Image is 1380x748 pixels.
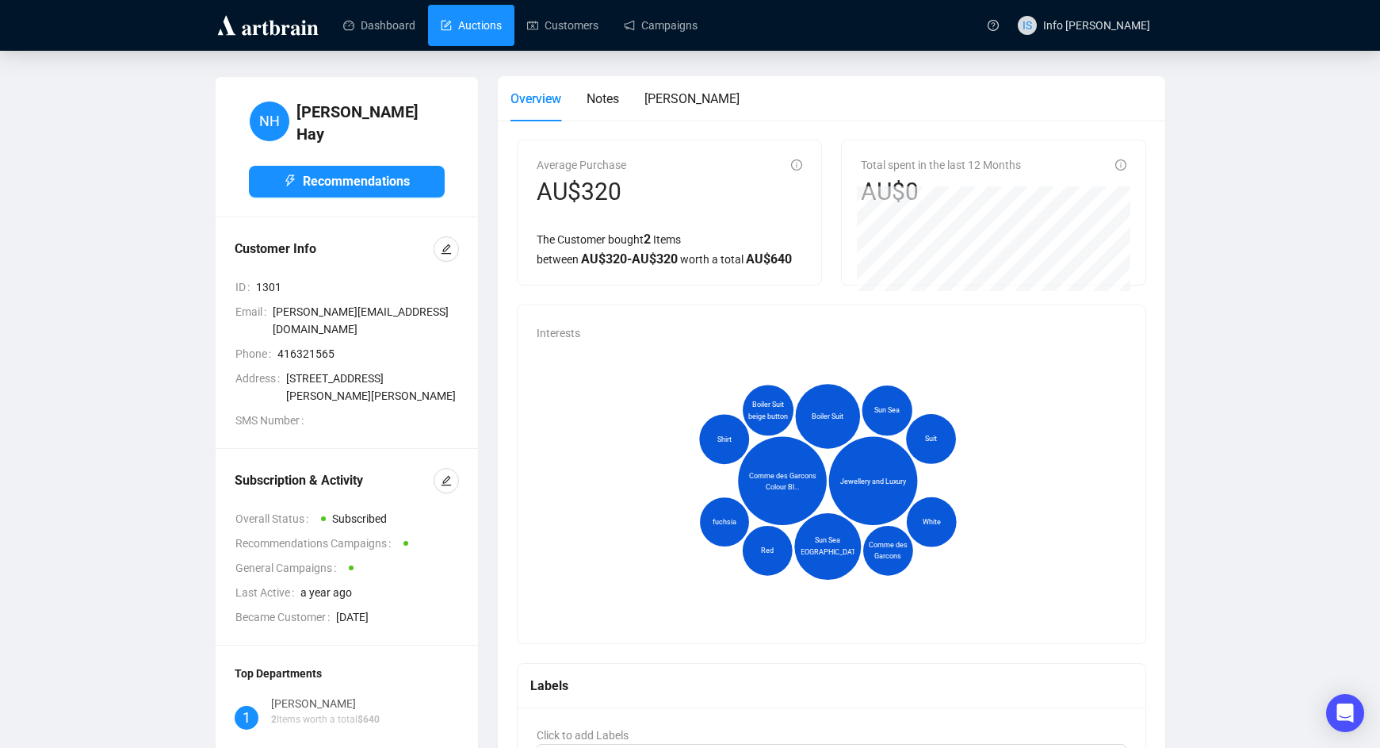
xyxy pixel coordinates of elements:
[332,512,387,525] span: Subscribed
[215,13,321,38] img: logo
[235,303,273,338] span: Email
[861,159,1021,171] span: Total spent in the last 12 Months
[746,251,792,267] span: AU$ 640
[235,665,459,682] div: Top Departments
[537,327,580,339] span: Interests
[284,175,296,187] span: thunderbolt
[235,278,256,296] span: ID
[271,714,277,725] span: 2
[256,278,459,296] span: 1301
[336,608,459,626] span: [DATE]
[791,159,802,171] span: info-circle
[713,516,736,527] span: fuchsia
[1326,694,1364,732] div: Open Intercom Messenger
[235,345,277,362] span: Phone
[277,345,459,362] span: 416321565
[273,303,459,338] span: [PERSON_NAME][EMAIL_ADDRESS][DOMAIN_NAME]
[286,370,459,405] span: [STREET_ADDRESS][PERSON_NAME][PERSON_NAME]
[357,714,380,725] span: $ 640
[644,232,651,247] span: 2
[717,434,731,445] span: Shirt
[581,251,678,267] span: AU$ 320 - AU$ 320
[300,584,459,601] span: a year ago
[840,475,906,486] span: Jewellery and Luxury
[235,240,434,259] div: Customer Info
[537,729,629,742] span: Click to add Labels
[793,535,861,558] span: Sun Sea [GEOGRAPHIC_DATA]
[868,539,908,562] span: Comme des Garcons
[537,159,626,171] span: Average Purchase
[235,535,397,552] span: Recommendations Campaigns
[988,20,999,31] span: question-circle
[235,608,336,626] span: Became Customer
[624,5,698,46] a: Campaigns
[303,171,410,191] span: Recommendations
[243,707,250,729] span: 1
[343,5,415,46] a: Dashboard
[925,434,937,445] span: Suit
[441,475,452,486] span: edit
[235,559,342,577] span: General Campaigns
[271,712,380,727] p: Items worth a total
[271,695,380,712] div: [PERSON_NAME]
[235,370,286,405] span: Address
[644,91,740,106] span: [PERSON_NAME]
[259,110,280,132] span: NH
[441,244,452,255] span: edit
[441,5,502,46] a: Auctions
[537,229,802,269] div: The Customer bought Items between worth a total
[235,412,310,429] span: SMS Number
[1023,17,1032,34] span: IS
[527,5,598,46] a: Customers
[530,676,1133,696] div: Labels
[812,411,843,422] span: Boiler Suit
[1043,19,1150,32] span: Info [PERSON_NAME]
[587,91,619,106] span: Notes
[235,471,434,490] div: Subscription & Activity
[296,101,445,145] h4: [PERSON_NAME] Hay
[1115,159,1126,171] span: info-circle
[747,399,788,421] span: Boiler Suit beige button
[510,91,561,106] span: Overview
[761,545,774,556] span: Red
[235,584,300,601] span: Last Active
[874,405,900,416] span: Sun Sea
[747,470,817,492] span: Comme des Garcons Colour Bl...
[235,510,315,527] span: Overall Status
[861,177,1021,207] div: AU$0
[249,166,445,198] button: Recommendations
[922,516,940,527] span: White
[537,177,626,207] div: AU$320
